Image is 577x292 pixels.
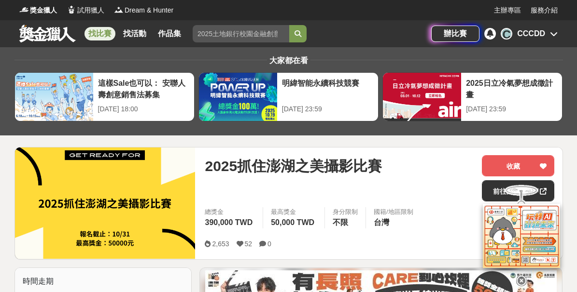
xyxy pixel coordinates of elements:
[517,28,545,40] div: CCCDD
[125,5,173,15] span: Dream & Hunter
[77,5,104,15] span: 試用獵人
[466,78,557,99] div: 2025日立冷氣夢想成徵計畫
[154,27,185,40] a: 作品集
[205,155,382,177] span: 2025抓住澎湖之美攝影比賽
[482,155,554,176] button: 收藏
[205,218,253,226] span: 390,000 TWD
[119,27,150,40] a: 找活動
[483,204,560,268] img: d2146d9a-e6f6-4337-9592-8cefde37ba6b.png
[198,72,379,121] a: 明緯智能永續科技競賽[DATE] 23:59
[19,5,29,14] img: Logo
[494,5,521,15] a: 主辦專區
[245,240,253,248] span: 52
[374,218,389,226] span: 台灣
[267,240,271,248] span: 0
[30,5,57,15] span: 獎金獵人
[282,104,373,114] div: [DATE] 23:59
[19,5,57,15] a: Logo獎金獵人
[114,5,173,15] a: LogoDream & Hunter
[267,56,310,65] span: 大家都在看
[212,240,229,248] span: 2,653
[67,5,104,15] a: Logo試用獵人
[14,72,195,121] a: 這樣Sale也可以： 安聯人壽創意銷售法募集[DATE] 18:00
[271,218,314,226] span: 50,000 TWD
[333,218,348,226] span: 不限
[466,104,557,114] div: [DATE] 23:59
[501,28,512,40] div: C
[431,26,479,42] a: 辦比賽
[482,180,554,201] a: 前往比賽網站
[114,5,124,14] img: Logo
[531,5,558,15] a: 服務介紹
[333,207,358,217] div: 身分限制
[282,78,373,99] div: 明緯智能永續科技競賽
[67,5,76,14] img: Logo
[374,207,413,217] div: 國籍/地區限制
[98,78,189,99] div: 這樣Sale也可以： 安聯人壽創意銷售法募集
[205,207,255,217] span: 總獎金
[382,72,563,121] a: 2025日立冷氣夢想成徵計畫[DATE] 23:59
[15,147,196,259] img: Cover Image
[271,207,317,217] span: 最高獎金
[84,27,115,40] a: 找比賽
[193,25,289,42] input: 2025土地銀行校園金融創意挑戰賽：從你出發 開啟智慧金融新頁
[98,104,189,114] div: [DATE] 18:00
